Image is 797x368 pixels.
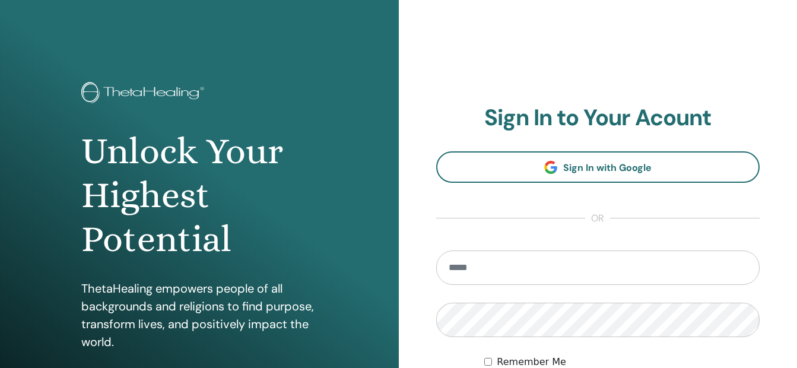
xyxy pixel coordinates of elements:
span: Sign In with Google [563,161,652,174]
h2: Sign In to Your Acount [436,104,760,132]
h1: Unlock Your Highest Potential [81,129,317,262]
span: or [585,211,610,226]
a: Sign In with Google [436,151,760,183]
p: ThetaHealing empowers people of all backgrounds and religions to find purpose, transform lives, a... [81,280,317,351]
